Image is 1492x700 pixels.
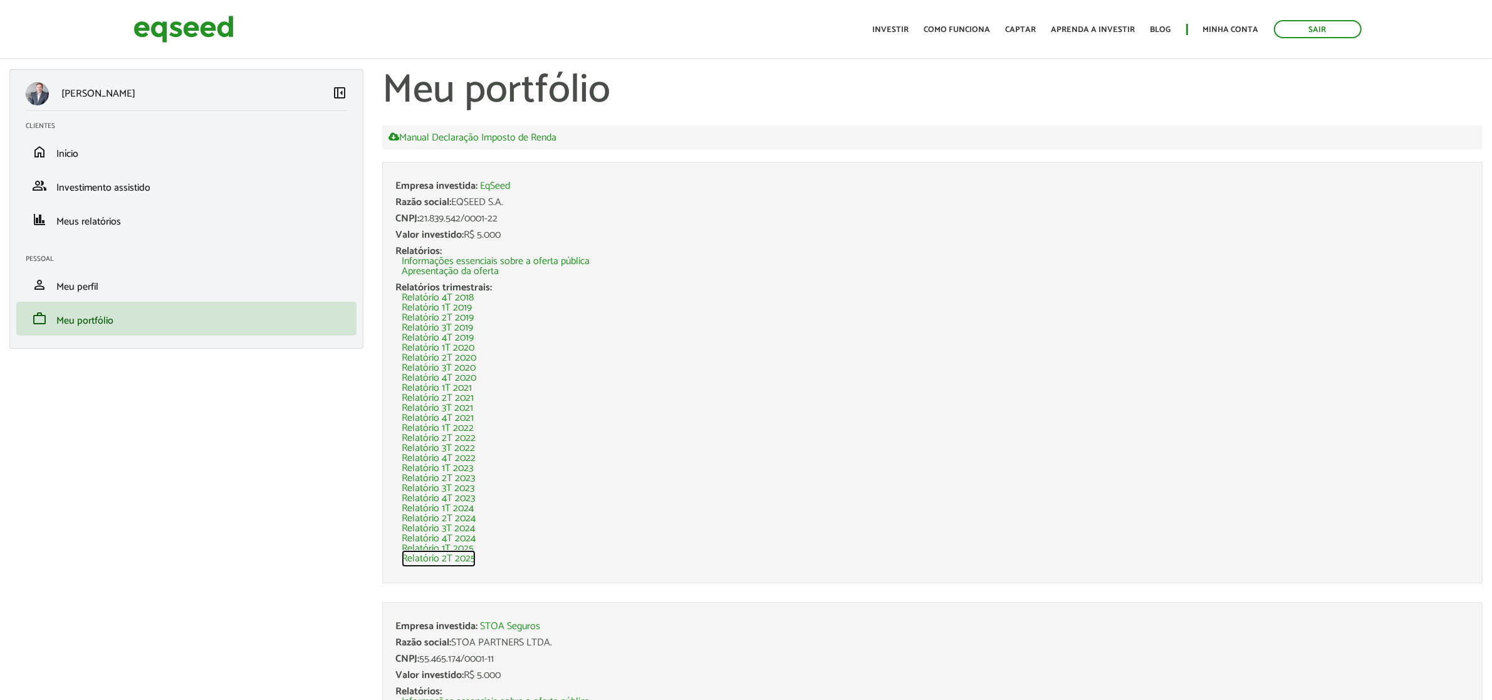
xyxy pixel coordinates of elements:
[395,634,451,651] span: Razão social:
[395,638,1469,648] div: STOA PARTNERS LTDA.
[402,554,476,564] a: Relatório 2T 2025
[873,26,909,34] a: Investir
[32,178,47,193] span: group
[16,268,357,302] li: Meu perfil
[395,230,1469,240] div: R$ 5.000
[133,13,234,46] img: EqSeed
[16,302,357,336] li: Meu portfólio
[395,671,1469,681] div: R$ 5.000
[395,683,442,700] span: Relatórios:
[402,433,476,443] a: Relatório 2T 2022
[402,267,499,277] a: Apresentação da oferta
[56,213,121,230] span: Meus relatórios
[402,343,474,353] a: Relatório 1T 2020
[402,464,473,474] a: Relatório 1T 2023
[924,26,991,34] a: Como funciona
[402,303,472,313] a: Relatório 1T 2019
[402,333,474,343] a: Relatório 4T 2019
[402,443,475,453] a: Relatório 3T 2022
[26,144,347,159] a: homeInício
[16,203,357,236] li: Meus relatórios
[395,226,464,243] span: Valor investido:
[402,453,476,464] a: Relatório 4T 2022
[16,169,357,203] li: Investimento assistido
[402,403,473,413] a: Relatório 3T 2021
[402,257,590,267] a: Informações essenciais sobre a oferta pública
[402,353,476,363] a: Relatório 2T 2020
[395,243,442,260] span: Relatórios:
[402,514,476,524] a: Relatório 2T 2024
[402,293,474,303] a: Relatório 4T 2018
[56,179,150,196] span: Investimento assistido
[1150,26,1171,34] a: Blog
[332,85,347,103] a: Colapsar menu
[395,650,419,667] span: CNPJ:
[395,198,1469,208] div: EQSEED S.A.
[32,311,47,326] span: work
[402,373,476,383] a: Relatório 4T 2020
[389,132,556,143] a: Manual Declaração Imposto de Renda
[1203,26,1259,34] a: Minha conta
[402,393,474,403] a: Relatório 2T 2021
[395,667,464,684] span: Valor investido:
[402,534,476,544] a: Relatório 4T 2024
[26,255,357,263] h2: Pessoal
[395,618,477,635] span: Empresa investida:
[26,212,347,227] a: financeMeus relatórios
[56,146,78,162] span: Início
[402,323,473,333] a: Relatório 3T 2019
[402,313,474,323] a: Relatório 2T 2019
[480,622,540,632] a: STOA Seguros
[382,69,1483,113] h1: Meu portfólio
[395,214,1469,224] div: 21.839.542/0001-22
[402,524,475,534] a: Relatório 3T 2024
[395,654,1469,664] div: 55.465.174/0001-11
[26,178,347,193] a: groupInvestimento assistido
[1006,26,1036,34] a: Captar
[26,122,357,130] h2: Clientes
[402,383,472,393] a: Relatório 1T 2021
[395,279,492,296] span: Relatórios trimestrais:
[395,194,451,211] span: Razão social:
[332,85,347,100] span: left_panel_close
[402,504,474,514] a: Relatório 1T 2024
[480,181,510,191] a: EqSeed
[402,484,474,494] a: Relatório 3T 2023
[395,210,419,227] span: CNPJ:
[61,88,135,100] p: [PERSON_NAME]
[402,413,474,423] a: Relatório 4T 2021
[32,144,47,159] span: home
[402,423,474,433] a: Relatório 1T 2022
[402,494,475,504] a: Relatório 4T 2023
[32,212,47,227] span: finance
[56,312,113,329] span: Meu portfólio
[1051,26,1135,34] a: Aprenda a investir
[32,277,47,292] span: person
[56,278,98,295] span: Meu perfil
[1274,20,1362,38] a: Sair
[26,277,347,292] a: personMeu perfil
[402,474,475,484] a: Relatório 2T 2023
[16,135,357,169] li: Início
[402,363,476,373] a: Relatório 3T 2020
[402,544,474,554] a: Relatório 1T 2025
[26,311,347,326] a: workMeu portfólio
[395,178,477,194] span: Empresa investida:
